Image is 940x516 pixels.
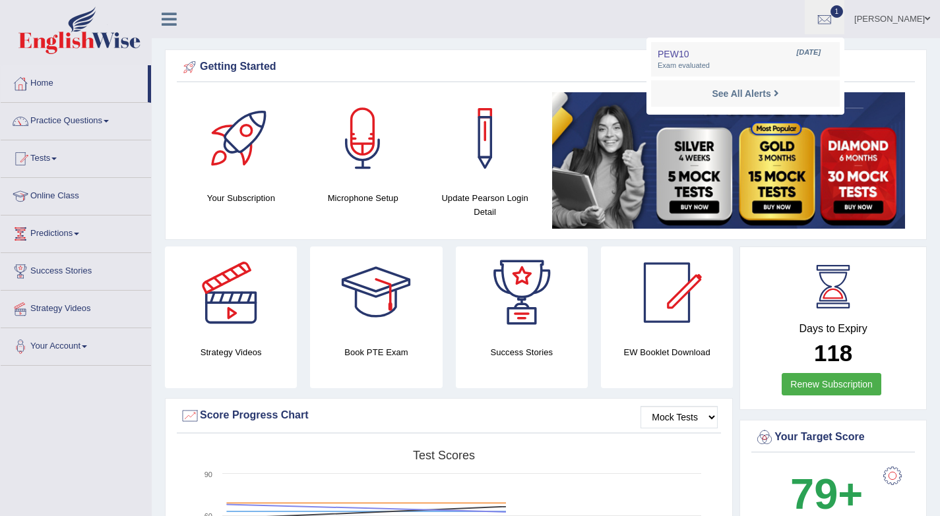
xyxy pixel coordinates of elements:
[180,406,718,426] div: Score Progress Chart
[165,345,297,359] h4: Strategy Videos
[755,323,912,335] h4: Days to Expiry
[654,45,836,73] a: PEW10 [DATE] Exam evaluated
[1,253,151,286] a: Success Stories
[204,471,212,478] text: 90
[187,191,296,205] h4: Your Subscription
[658,49,689,59] span: PEW10
[1,215,151,248] a: Predictions
[431,191,540,219] h4: Update Pearson Login Detail
[755,428,912,447] div: Your Target Score
[1,140,151,173] a: Tests
[310,345,442,359] h4: Book PTE Exam
[797,47,821,58] span: [DATE]
[708,86,782,101] a: See All Alerts
[413,449,475,462] tspan: Test scores
[1,291,151,324] a: Strategy Videos
[456,345,588,359] h4: Success Stories
[309,191,418,205] h4: Microphone Setup
[1,103,151,136] a: Practice Questions
[712,88,770,99] strong: See All Alerts
[180,57,912,77] div: Getting Started
[601,345,733,359] h4: EW Booklet Download
[830,5,844,18] span: 1
[658,61,833,71] span: Exam evaluated
[552,92,905,229] img: small5.jpg
[1,328,151,361] a: Your Account
[782,373,881,395] a: Renew Subscription
[814,340,852,366] b: 118
[1,65,148,98] a: Home
[1,178,151,211] a: Online Class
